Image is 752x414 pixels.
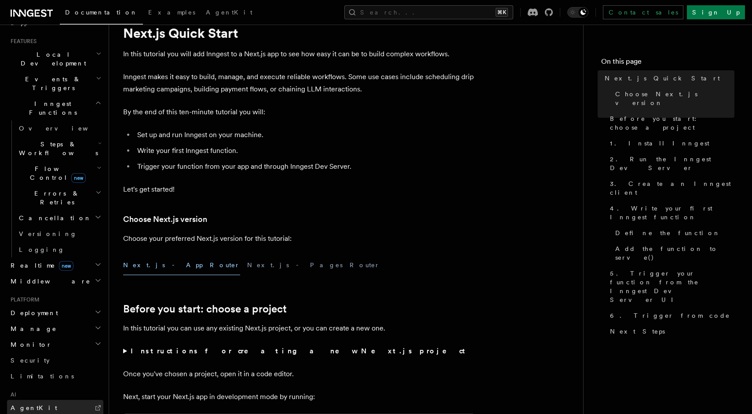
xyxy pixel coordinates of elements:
a: Versioning [15,226,103,242]
a: Before you start: choose a project [123,303,287,315]
span: Next Steps [610,327,665,336]
span: AI [7,391,16,398]
span: Local Development [7,50,96,68]
span: Examples [148,9,195,16]
a: Sign Up [687,5,745,19]
button: Monitor [7,337,103,352]
a: Overview [15,120,103,136]
span: Documentation [65,9,138,16]
button: Search...⌘K [344,5,513,19]
span: Logging [19,246,65,253]
button: Local Development [7,47,103,71]
span: Events & Triggers [7,75,96,92]
span: Define the function [615,229,720,237]
button: Middleware [7,273,103,289]
button: Cancellation [15,210,103,226]
span: AgentKit [11,404,57,411]
h4: On this page [601,56,734,70]
h1: Next.js Quick Start [123,25,475,41]
a: AgentKit [201,3,258,24]
button: Deployment [7,305,103,321]
span: Inngest Functions [7,99,95,117]
span: 4. Write your first Inngest function [610,204,734,222]
span: 5. Trigger your function from the Inngest Dev Server UI [610,269,734,304]
button: Steps & Workflows [15,136,103,161]
a: 1. Install Inngest [606,135,734,151]
a: Limitations [7,368,103,384]
span: Versioning [19,230,77,237]
button: Errors & Retries [15,185,103,210]
a: Documentation [60,3,143,25]
a: Choose Next.js version [612,86,734,111]
a: Examples [143,3,201,24]
a: Logging [15,242,103,258]
span: Steps & Workflows [15,140,98,157]
span: Add the function to serve() [615,244,734,262]
span: Overview [19,125,110,132]
span: 6. Trigger from code [610,311,730,320]
a: 2. Run the Inngest Dev Server [606,151,734,176]
button: Realtimenew [7,258,103,273]
li: Set up and run Inngest on your machine. [135,129,475,141]
p: In this tutorial you will add Inngest to a Next.js app to see how easy it can be to build complex... [123,48,475,60]
p: Once you've chosen a project, open it in a code editor. [123,368,475,380]
span: Choose Next.js version [615,90,734,107]
li: Trigger your function from your app and through Inngest Dev Server. [135,160,475,173]
a: 3. Create an Inngest client [606,176,734,200]
a: 5. Trigger your function from the Inngest Dev Server UI [606,265,734,308]
a: Define the function [612,225,734,241]
span: Before you start: choose a project [610,114,734,132]
button: Next.js - Pages Router [247,255,380,275]
button: Inngest Functions [7,96,103,120]
p: In this tutorial you can use any existing Next.js project, or you can create a new one. [123,322,475,334]
span: 2. Run the Inngest Dev Server [610,155,734,172]
span: Monitor [7,340,52,349]
span: Platform [7,296,40,303]
li: Write your first Inngest function. [135,145,475,157]
span: Realtime [7,261,73,270]
summary: Instructions for creating a new Next.js project [123,345,475,357]
p: Let's get started! [123,183,475,196]
span: 3. Create an Inngest client [610,179,734,197]
a: Next.js Quick Start [601,70,734,86]
span: Limitations [11,373,74,380]
button: Manage [7,321,103,337]
a: Choose Next.js version [123,213,207,225]
span: Security [11,357,50,364]
a: Next Steps [606,323,734,339]
button: Events & Triggers [7,71,103,96]
div: Inngest Functions [7,120,103,258]
button: Flow Controlnew [15,161,103,185]
a: Security [7,352,103,368]
a: Before you start: choose a project [606,111,734,135]
strong: Instructions for creating a new Next.js project [131,347,469,355]
button: Toggle dark mode [567,7,588,18]
p: By the end of this ten-minute tutorial you will: [123,106,475,118]
a: 4. Write your first Inngest function [606,200,734,225]
a: Add the function to serve() [612,241,734,265]
kbd: ⌘K [496,8,508,17]
a: 6. Trigger from code [606,308,734,323]
span: 1. Install Inngest [610,139,709,148]
span: Cancellation [15,214,91,222]
span: new [71,173,86,183]
a: Contact sales [603,5,683,19]
span: AgentKit [206,9,252,16]
p: Choose your preferred Next.js version for this tutorial: [123,232,475,245]
span: Flow Control [15,164,97,182]
span: Features [7,38,37,45]
p: Inngest makes it easy to build, manage, and execute reliable workflows. Some use cases include sc... [123,71,475,95]
span: Deployment [7,309,58,317]
span: Next.js Quick Start [605,74,720,83]
span: Middleware [7,277,91,286]
p: Next, start your Next.js app in development mode by running: [123,391,475,403]
span: Manage [7,324,57,333]
span: Errors & Retries [15,189,95,207]
span: new [59,261,73,271]
button: Next.js - App Router [123,255,240,275]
